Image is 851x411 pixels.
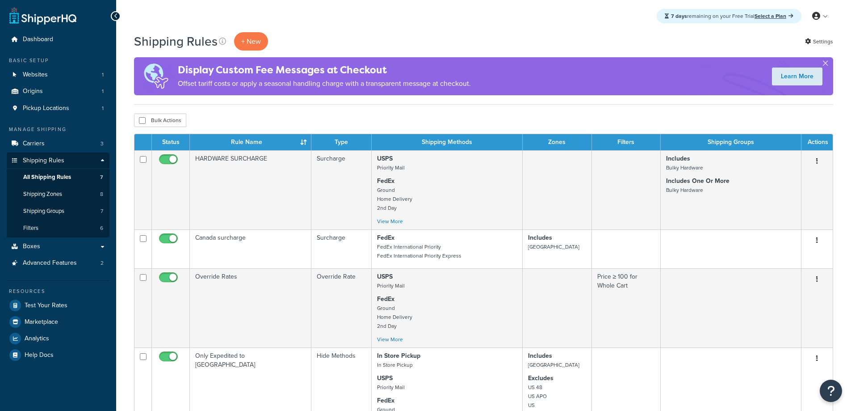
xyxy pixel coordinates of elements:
span: Websites [23,71,48,79]
strong: FedEx [377,233,394,242]
th: Shipping Methods [372,134,523,150]
h1: Shipping Rules [134,33,218,50]
strong: FedEx [377,396,394,405]
span: Origins [23,88,43,95]
small: [GEOGRAPHIC_DATA] [528,361,579,369]
span: Advanced Features [23,259,77,267]
span: 6 [100,225,103,232]
a: Marketplace [7,314,109,330]
strong: Includes [528,351,552,360]
a: Shipping Groups 7 [7,203,109,220]
span: Shipping Rules [23,157,64,165]
td: HARDWARE SURCHARGE [190,150,311,229]
div: Basic Setup [7,57,109,64]
small: Bulky Hardware [666,186,703,194]
li: Shipping Groups [7,203,109,220]
small: FedEx International Priority FedEx International Priority Express [377,243,461,260]
span: Shipping Zones [23,191,62,198]
strong: Includes One Or More [666,176,729,186]
strong: USPS [377,373,393,383]
small: Bulky Hardware [666,164,703,172]
li: Pickup Locations [7,100,109,117]
strong: FedEx [377,294,394,304]
a: Settings [805,35,833,48]
a: View More [377,217,403,225]
span: Help Docs [25,352,54,359]
span: All Shipping Rules [23,174,71,181]
a: Boxes [7,238,109,255]
h4: Display Custom Fee Messages at Checkout [178,63,471,77]
li: All Shipping Rules [7,169,109,186]
small: Priority Mail [377,383,405,391]
span: 7 [100,174,103,181]
a: Origins 1 [7,83,109,100]
a: ShipperHQ Home [9,7,76,25]
span: 3 [101,140,104,148]
span: 7 [101,208,103,215]
span: Test Your Rates [25,302,67,309]
li: Websites [7,67,109,83]
a: View More [377,335,403,343]
a: Analytics [7,330,109,347]
span: Pickup Locations [23,105,69,112]
a: Test Your Rates [7,297,109,314]
a: Help Docs [7,347,109,363]
span: 1 [102,105,104,112]
th: Status [152,134,190,150]
li: Filters [7,220,109,237]
li: Shipping Rules [7,153,109,237]
strong: Includes [666,154,690,163]
span: Filters [23,225,38,232]
div: Resources [7,288,109,295]
li: Advanced Features [7,255,109,271]
span: 1 [102,71,104,79]
button: Open Resource Center [820,380,842,402]
th: Filters [592,134,661,150]
th: Zones [523,134,592,150]
small: Ground Home Delivery 2nd Day [377,186,412,212]
td: Price ≥ 100 for Whole Cart [592,268,661,347]
span: 8 [100,191,103,198]
a: Shipping Rules [7,153,109,169]
a: Select a Plan [755,12,793,20]
span: 2 [101,259,104,267]
strong: Excludes [528,373,553,383]
a: Shipping Zones 8 [7,186,109,203]
p: + New [234,32,268,51]
a: Carriers 3 [7,136,109,152]
th: Actions [801,134,833,150]
strong: USPS [377,272,393,281]
a: Learn More [772,68,822,85]
td: Surcharge [311,229,372,268]
small: In Store Pickup [377,361,413,369]
span: Analytics [25,335,49,343]
span: 1 [102,88,104,95]
small: Priority Mail [377,282,405,290]
strong: 7 days [671,12,687,20]
a: Advanced Features 2 [7,255,109,271]
td: Canada surcharge [190,229,311,268]
li: Carriers [7,136,109,152]
div: remaining on your Free Trial [657,9,801,23]
td: Override Rate [311,268,372,347]
th: Rule Name : activate to sort column ascending [190,134,311,150]
li: Origins [7,83,109,100]
span: Carriers [23,140,45,148]
button: Bulk Actions [134,114,186,127]
strong: USPS [377,154,393,163]
p: Offset tariff costs or apply a seasonal handling charge with a transparent message at checkout. [178,77,471,90]
td: Surcharge [311,150,372,229]
th: Shipping Groups [661,134,801,150]
th: Type [311,134,372,150]
a: Pickup Locations 1 [7,100,109,117]
a: Dashboard [7,31,109,48]
strong: Includes [528,233,552,242]
small: [GEOGRAPHIC_DATA] [528,243,579,251]
small: Priority Mail [377,164,405,172]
